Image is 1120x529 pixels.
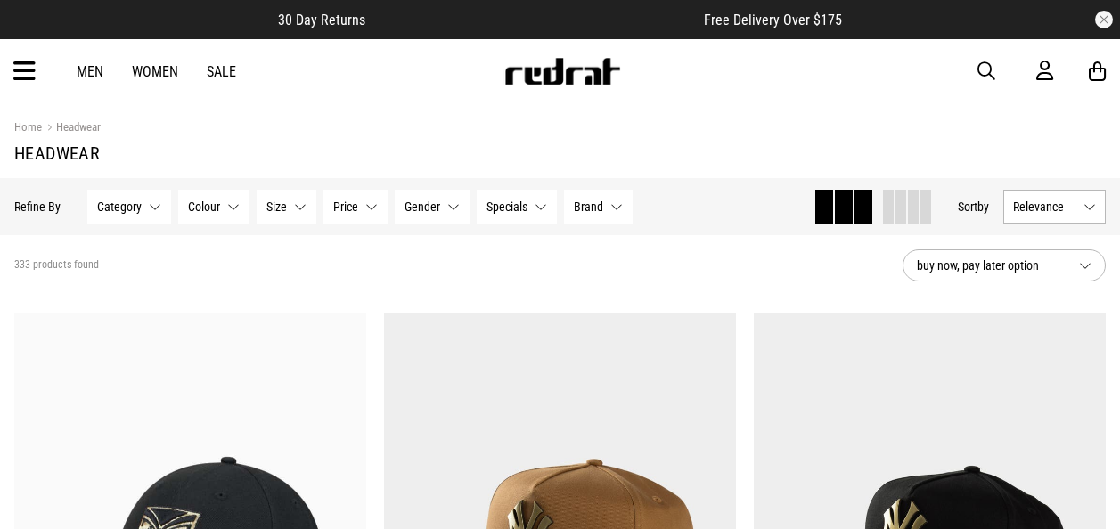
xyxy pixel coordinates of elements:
button: Relevance [1003,190,1106,224]
span: Relevance [1013,199,1076,214]
span: by [977,199,989,214]
a: Men [77,63,103,80]
button: Category [87,190,171,224]
span: Colour [188,199,220,214]
iframe: Customer reviews powered by Trustpilot [401,11,668,28]
button: buy now, pay later option [903,249,1106,281]
a: Sale [207,63,236,80]
img: Redrat logo [503,58,621,85]
button: Specials [477,190,557,224]
a: Women [132,63,178,80]
span: Size [266,199,287,214]
span: Price [333,199,358,214]
span: Specials [486,199,527,214]
h1: Headwear [14,142,1106,164]
span: Category [97,199,142,214]
a: Home [14,120,42,134]
span: Gender [405,199,440,214]
span: Brand [574,199,603,214]
button: Gender [395,190,470,224]
button: Sortby [958,196,989,217]
a: Headwear [42,120,101,137]
button: Size [257,190,316,224]
span: 333 products found [14,258,99,273]
span: 30 Day Returns [278,12,365,28]
button: Price [323,190,388,224]
span: buy now, pay later option [917,255,1065,276]
p: Refine By [14,199,61,214]
button: Brand [564,190,633,224]
span: Free Delivery Over $175 [704,12,842,28]
button: Colour [178,190,249,224]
